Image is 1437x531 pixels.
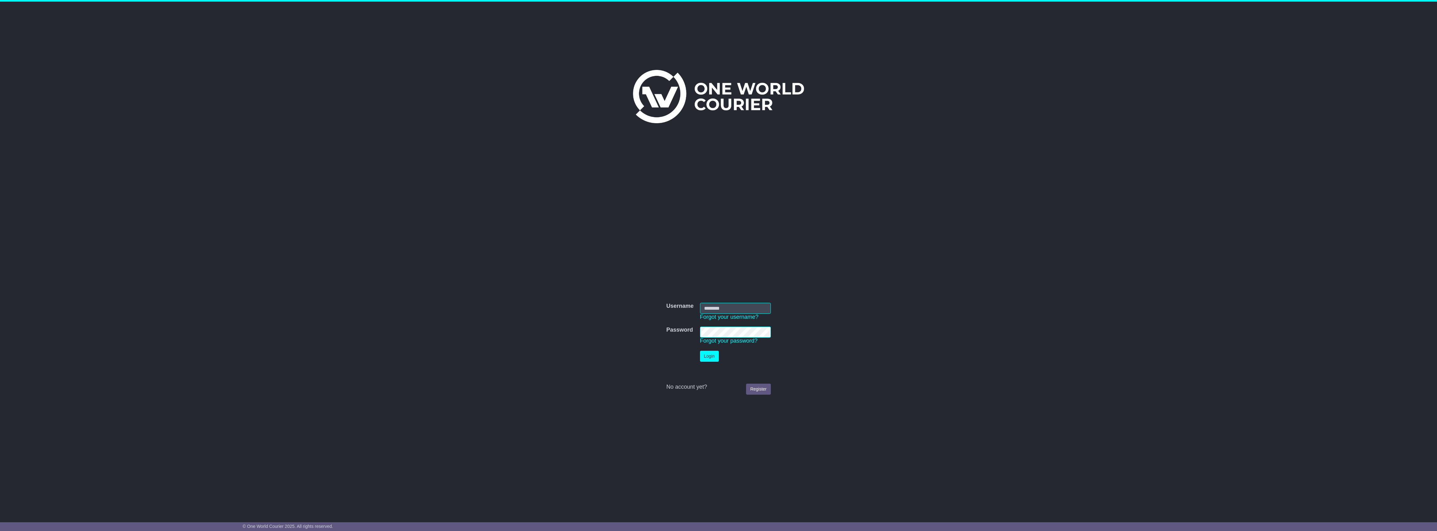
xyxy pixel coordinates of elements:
a: Register [746,384,771,395]
label: Username [666,303,693,310]
a: Forgot your password? [700,338,758,344]
img: One World [633,70,804,123]
button: Login [700,351,719,362]
div: No account yet? [666,384,771,391]
span: © One World Courier 2025. All rights reserved. [243,524,333,529]
a: Forgot your username? [700,314,759,320]
label: Password [666,327,693,334]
